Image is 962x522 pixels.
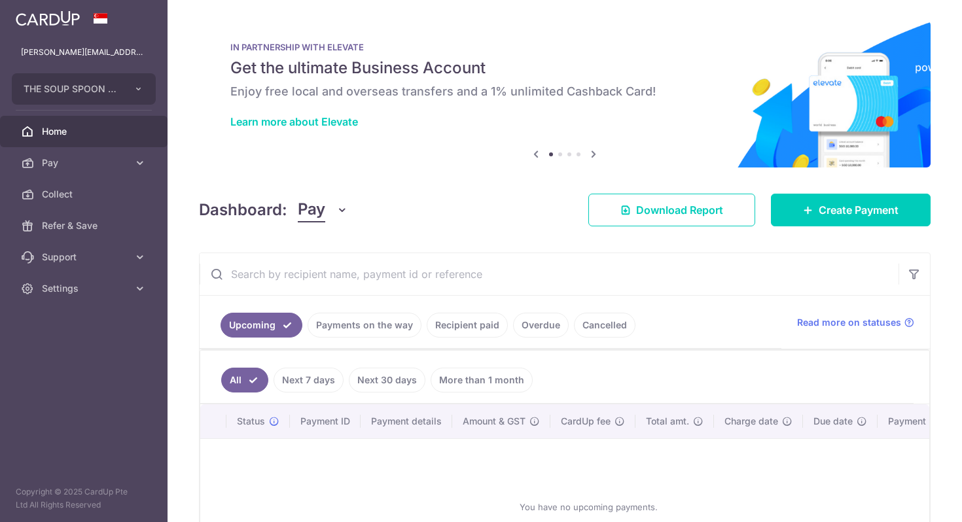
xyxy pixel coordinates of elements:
span: Settings [42,282,128,295]
span: Refer & Save [42,219,128,232]
img: Renovation banner [199,21,931,167]
a: More than 1 month [431,368,533,392]
a: Create Payment [771,194,931,226]
a: Recipient paid [427,313,508,338]
th: Payment details [361,404,452,438]
span: Download Report [636,202,723,218]
span: Due date [813,415,853,428]
a: Next 7 days [274,368,344,392]
button: Pay [298,198,348,222]
span: Status [237,415,265,428]
p: [PERSON_NAME][EMAIL_ADDRESS][PERSON_NAME][DOMAIN_NAME] [21,46,147,59]
a: Payments on the way [308,313,421,338]
span: Create Payment [819,202,899,218]
a: Upcoming [221,313,302,338]
span: THE SOUP SPOON PTE LTD [24,82,120,96]
a: Download Report [588,194,755,226]
span: Support [42,251,128,264]
th: Payment ID [290,404,361,438]
a: All [221,368,268,392]
span: Pay [42,156,128,169]
a: Next 30 days [349,368,425,392]
p: IN PARTNERSHIP WITH ELEVATE [230,42,899,52]
span: Home [42,125,128,138]
img: CardUp [16,10,80,26]
span: Collect [42,188,128,201]
input: Search by recipient name, payment id or reference [200,253,899,295]
a: Cancelled [574,313,635,338]
button: THE SOUP SPOON PTE LTD [12,73,156,105]
span: Read more on statuses [797,316,901,329]
span: CardUp fee [561,415,611,428]
a: Overdue [513,313,569,338]
a: Read more on statuses [797,316,914,329]
h6: Enjoy free local and overseas transfers and a 1% unlimited Cashback Card! [230,84,899,99]
span: Total amt. [646,415,689,428]
h5: Get the ultimate Business Account [230,58,899,78]
a: Learn more about Elevate [230,115,358,128]
h4: Dashboard: [199,198,287,222]
span: Amount & GST [463,415,526,428]
span: Pay [298,198,325,222]
span: Charge date [724,415,778,428]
